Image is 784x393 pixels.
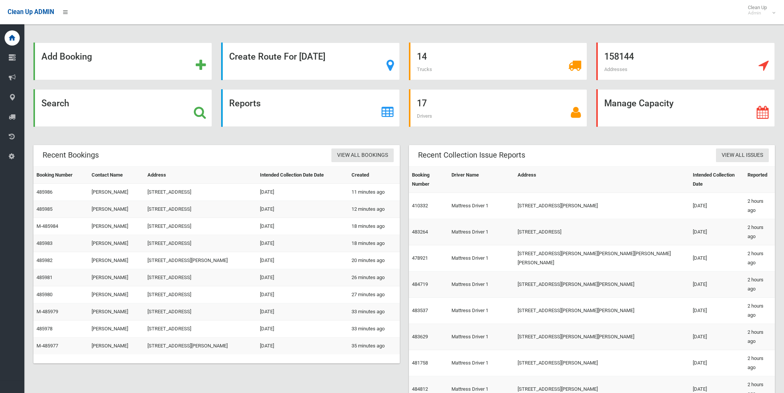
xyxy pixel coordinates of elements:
[36,309,58,314] a: M-485979
[36,257,52,263] a: 485982
[690,271,744,298] td: [DATE]
[515,219,690,245] td: [STREET_ADDRESS]
[89,218,144,235] td: [PERSON_NAME]
[348,320,400,338] td: 33 minutes ago
[690,324,744,350] td: [DATE]
[515,167,690,193] th: Address
[744,324,775,350] td: 2 hours ago
[744,193,775,219] td: 2 hours ago
[89,235,144,252] td: [PERSON_NAME]
[412,203,428,208] a: 410332
[409,89,588,127] a: 17 Drivers
[515,193,690,219] td: [STREET_ADDRESS][PERSON_NAME]
[348,338,400,355] td: 35 minutes ago
[412,334,428,339] a: 483629
[448,193,515,219] td: Mattress Driver 1
[409,148,534,163] header: Recent Collection Issue Reports
[36,240,52,246] a: 485983
[257,320,348,338] td: [DATE]
[604,98,673,109] strong: Manage Capacity
[412,255,428,261] a: 478921
[412,360,428,366] a: 481758
[221,43,400,80] a: Create Route For [DATE]
[144,320,257,338] td: [STREET_ADDRESS]
[412,308,428,313] a: 483537
[144,184,257,201] td: [STREET_ADDRESS]
[348,235,400,252] td: 18 minutes ago
[41,51,92,62] strong: Add Booking
[89,320,144,338] td: [PERSON_NAME]
[744,350,775,376] td: 2 hours ago
[744,5,774,16] span: Clean Up
[412,386,428,392] a: 484812
[144,303,257,320] td: [STREET_ADDRESS]
[417,98,427,109] strong: 17
[604,51,634,62] strong: 158144
[36,275,52,280] a: 485981
[257,286,348,303] td: [DATE]
[144,269,257,286] td: [STREET_ADDRESS]
[33,89,212,127] a: Search
[515,350,690,376] td: [STREET_ADDRESS][PERSON_NAME]
[744,245,775,271] td: 2 hours ago
[33,167,89,184] th: Booking Number
[89,184,144,201] td: [PERSON_NAME]
[690,193,744,219] td: [DATE]
[417,51,427,62] strong: 14
[221,89,400,127] a: Reports
[417,113,432,119] span: Drivers
[412,281,428,287] a: 484719
[515,271,690,298] td: [STREET_ADDRESS][PERSON_NAME][PERSON_NAME]
[448,324,515,350] td: Mattress Driver 1
[36,343,58,349] a: M-485977
[257,235,348,252] td: [DATE]
[144,201,257,218] td: [STREET_ADDRESS]
[596,43,775,80] a: 158144 Addresses
[744,219,775,245] td: 2 hours ago
[348,201,400,218] td: 12 minutes ago
[690,219,744,245] td: [DATE]
[417,66,432,72] span: Trucks
[229,51,325,62] strong: Create Route For [DATE]
[144,167,257,184] th: Address
[89,338,144,355] td: [PERSON_NAME]
[89,201,144,218] td: [PERSON_NAME]
[89,167,144,184] th: Contact Name
[690,245,744,271] td: [DATE]
[448,350,515,376] td: Mattress Driver 1
[257,269,348,286] td: [DATE]
[257,303,348,320] td: [DATE]
[257,218,348,235] td: [DATE]
[33,148,108,163] header: Recent Bookings
[348,269,400,286] td: 26 minutes ago
[690,167,744,193] th: Intended Collection Date
[257,252,348,269] td: [DATE]
[348,218,400,235] td: 18 minutes ago
[257,184,348,201] td: [DATE]
[409,43,588,80] a: 14 Trucks
[36,292,52,297] a: 485980
[229,98,261,109] strong: Reports
[348,184,400,201] td: 11 minutes ago
[89,303,144,320] td: [PERSON_NAME]
[604,66,627,72] span: Addresses
[257,338,348,355] td: [DATE]
[744,271,775,298] td: 2 hours ago
[144,286,257,303] td: [STREET_ADDRESS]
[515,298,690,324] td: [STREET_ADDRESS][PERSON_NAME][PERSON_NAME]
[744,167,775,193] th: Reported
[257,167,348,184] th: Intended Collection Date Date
[515,324,690,350] td: [STREET_ADDRESS][PERSON_NAME][PERSON_NAME]
[41,98,69,109] strong: Search
[348,303,400,320] td: 33 minutes ago
[36,326,52,331] a: 485978
[348,252,400,269] td: 20 minutes ago
[144,252,257,269] td: [STREET_ADDRESS][PERSON_NAME]
[144,235,257,252] td: [STREET_ADDRESS]
[412,229,428,235] a: 483264
[409,167,448,193] th: Booking Number
[596,89,775,127] a: Manage Capacity
[8,8,54,16] span: Clean Up ADMIN
[36,189,52,195] a: 485986
[36,206,52,212] a: 485985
